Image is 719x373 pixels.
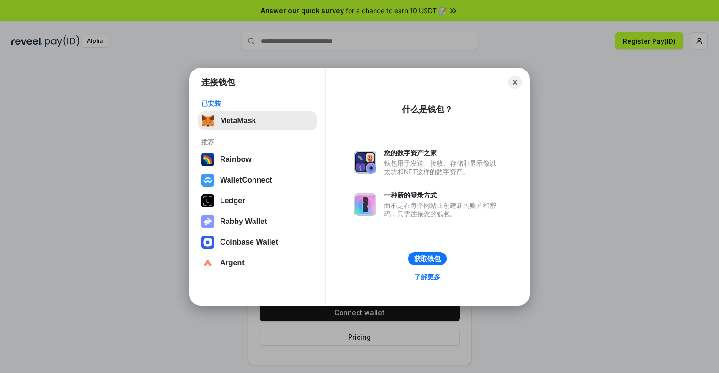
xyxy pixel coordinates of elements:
div: WalletConnect [220,176,272,184]
div: 了解更多 [414,273,441,281]
div: Rainbow [220,155,252,164]
div: 获取钱包 [414,254,441,263]
div: 钱包用于发送、接收、存储和显示像以太坊和NFT这样的数字资产。 [384,159,501,176]
button: Coinbase Wallet [198,233,317,252]
div: 您的数字资产之家 [384,149,501,157]
img: svg+xml,%3Csvg%20xmlns%3D%22http%3A%2F%2Fwww.w3.org%2F2000%2Fsvg%22%20fill%3D%22none%22%20viewBox... [201,215,214,228]
button: Ledger [198,191,317,210]
div: Argent [220,259,245,267]
button: WalletConnect [198,171,317,190]
button: Close [508,76,522,89]
div: MetaMask [220,117,256,125]
button: Argent [198,254,317,272]
button: MetaMask [198,111,317,130]
div: Ledger [220,197,245,205]
button: Rabby Wallet [198,212,317,231]
div: Rabby Wallet [220,217,267,226]
div: 一种新的登录方式 [384,191,501,199]
img: svg+xml,%3Csvg%20width%3D%2228%22%20height%3D%2228%22%20viewBox%3D%220%200%2028%2028%22%20fill%3D... [201,174,214,187]
button: Rainbow [198,150,317,169]
div: 已安装 [201,99,314,108]
img: svg+xml,%3Csvg%20width%3D%2228%22%20height%3D%2228%22%20viewBox%3D%220%200%2028%2028%22%20fill%3D... [201,256,214,270]
img: svg+xml,%3Csvg%20xmlns%3D%22http%3A%2F%2Fwww.w3.org%2F2000%2Fsvg%22%20fill%3D%22none%22%20viewBox... [354,151,376,174]
div: 推荐 [201,138,314,146]
a: 了解更多 [409,271,446,283]
img: svg+xml,%3Csvg%20xmlns%3D%22http%3A%2F%2Fwww.w3.org%2F2000%2Fsvg%22%20width%3D%2228%22%20height%3... [201,194,214,207]
img: svg+xml,%3Csvg%20xmlns%3D%22http%3A%2F%2Fwww.w3.org%2F2000%2Fsvg%22%20fill%3D%22none%22%20viewBox... [354,193,376,216]
div: 而不是在每个网站上创建新的账户和密码，只需连接您的钱包。 [384,201,501,218]
img: svg+xml,%3Csvg%20width%3D%22120%22%20height%3D%22120%22%20viewBox%3D%220%200%20120%20120%22%20fil... [201,153,214,166]
img: svg+xml,%3Csvg%20width%3D%2228%22%20height%3D%2228%22%20viewBox%3D%220%200%2028%2028%22%20fill%3D... [201,236,214,249]
div: 什么是钱包？ [402,104,453,115]
div: Coinbase Wallet [220,238,278,246]
button: 获取钱包 [408,252,447,265]
img: svg+xml,%3Csvg%20fill%3D%22none%22%20height%3D%2233%22%20viewBox%3D%220%200%2035%2033%22%20width%... [201,114,214,127]
h1: 连接钱包 [201,77,235,88]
